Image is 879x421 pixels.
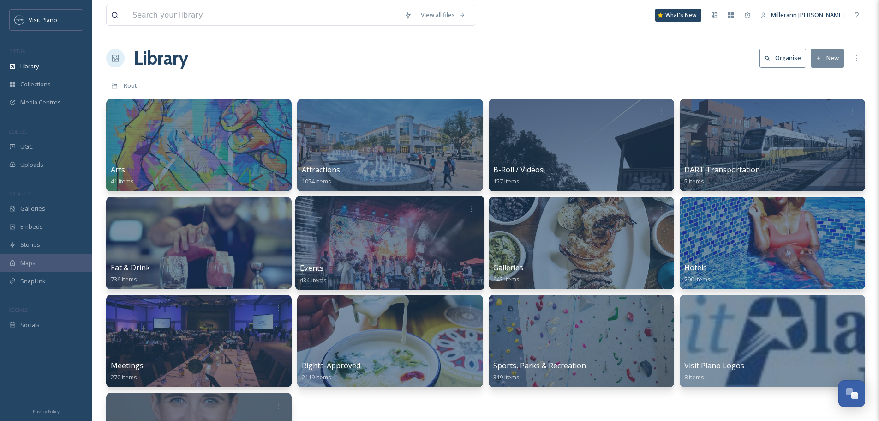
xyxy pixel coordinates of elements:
span: Rights-Approved [302,360,360,371]
a: What's New [655,9,701,22]
a: Attractions1054 items [302,165,340,185]
span: 8 items [684,373,704,381]
a: Privacy Policy [33,405,60,416]
span: Visit Plano [29,16,57,24]
span: Eat & Drink [111,262,150,273]
button: Organise [759,49,806,67]
span: 157 items [493,177,520,185]
a: DART Transportation5 items [684,165,760,185]
span: Sports, Parks & Recreation [493,360,586,371]
a: View all files [416,6,470,24]
span: Meetings [111,360,144,371]
span: Millerann [PERSON_NAME] [771,11,844,19]
input: Search your library [128,5,400,25]
a: Hotels290 items [684,263,711,283]
span: Attractions [302,165,340,175]
span: Arts [111,165,125,175]
span: Galleries [20,204,45,213]
span: 270 items [111,373,137,381]
span: 943 items [493,275,520,283]
a: B-Roll / Videos157 items [493,165,544,185]
img: images.jpeg [15,15,24,24]
span: COLLECT [9,128,29,135]
span: SOCIALS [9,306,28,313]
span: 434 items [300,275,327,284]
a: Galleries943 items [493,263,523,283]
span: Events [300,263,323,273]
a: Millerann [PERSON_NAME] [756,6,849,24]
span: MEDIA [9,48,25,55]
button: Open Chat [838,380,865,407]
span: Collections [20,80,51,89]
a: Organise [759,49,811,67]
span: 1054 items [302,177,331,185]
span: Privacy Policy [33,409,60,415]
span: UGC [20,142,33,151]
span: Hotels [684,262,707,273]
button: New [811,49,844,67]
span: Root [124,81,137,90]
span: Library [20,62,39,71]
a: Root [124,80,137,91]
a: Visit Plano Logos8 items [684,361,744,381]
span: Visit Plano Logos [684,360,744,371]
span: Stories [20,240,40,249]
a: Rights-Approved2119 items [302,361,360,381]
span: Maps [20,259,36,268]
span: Socials [20,321,40,329]
span: Media Centres [20,98,61,107]
a: Arts41 items [111,165,134,185]
a: Meetings270 items [111,361,144,381]
span: 319 items [493,373,520,381]
span: Galleries [493,262,523,273]
span: 2119 items [302,373,331,381]
span: WIDGETS [9,190,30,197]
a: Events434 items [300,264,327,284]
span: 736 items [111,275,137,283]
a: Library [134,44,188,72]
span: 290 items [684,275,711,283]
span: 5 items [684,177,704,185]
a: Eat & Drink736 items [111,263,150,283]
span: SnapLink [20,277,46,286]
span: DART Transportation [684,165,760,175]
span: Uploads [20,160,43,169]
span: Embeds [20,222,43,231]
a: Sports, Parks & Recreation319 items [493,361,586,381]
span: 41 items [111,177,134,185]
span: B-Roll / Videos [493,165,544,175]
